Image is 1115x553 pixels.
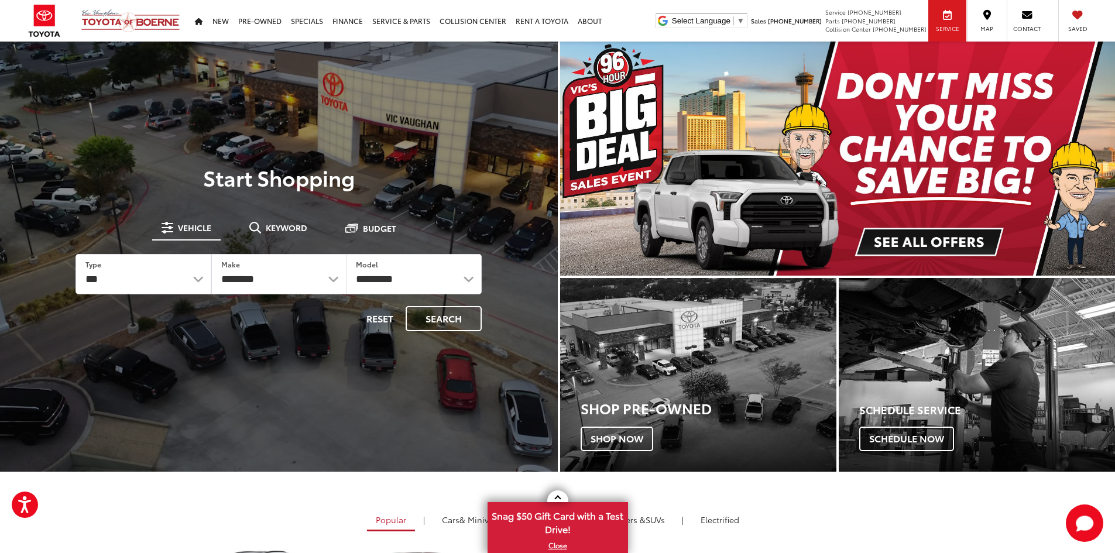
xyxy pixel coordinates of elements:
[406,306,482,331] button: Search
[737,16,745,25] span: ▼
[839,278,1115,472] div: Toyota
[560,278,836,472] a: Shop Pre-Owned Shop Now
[859,404,1115,416] h4: Schedule Service
[363,224,396,232] span: Budget
[842,16,896,25] span: [PHONE_NUMBER]
[1065,25,1090,33] span: Saved
[692,510,748,530] a: Electrified
[266,224,307,232] span: Keyword
[873,25,927,33] span: [PHONE_NUMBER]
[1066,504,1103,542] button: Toggle Chat Window
[825,16,840,25] span: Parts
[825,8,846,16] span: Service
[733,16,734,25] span: ​
[934,25,960,33] span: Service
[367,510,415,531] a: Popular
[433,510,507,530] a: Cars
[420,514,428,525] li: |
[221,259,240,269] label: Make
[178,224,211,232] span: Vehicle
[848,8,901,16] span: [PHONE_NUMBER]
[356,259,378,269] label: Model
[459,514,499,525] span: & Minivan
[859,427,954,451] span: Schedule Now
[81,9,180,33] img: Vic Vaughan Toyota of Boerne
[825,25,871,33] span: Collision Center
[672,16,745,25] a: Select Language​
[1066,504,1103,542] svg: Start Chat
[679,514,687,525] li: |
[489,503,627,539] span: Snag $50 Gift Card with a Test Drive!
[581,427,653,451] span: Shop Now
[974,25,1000,33] span: Map
[49,166,509,189] p: Start Shopping
[85,259,101,269] label: Type
[356,306,403,331] button: Reset
[581,400,836,415] h3: Shop Pre-Owned
[751,16,766,25] span: Sales
[768,16,822,25] span: [PHONE_NUMBER]
[672,16,730,25] span: Select Language
[585,510,674,530] a: SUVs
[1013,25,1041,33] span: Contact
[560,278,836,472] div: Toyota
[839,278,1115,472] a: Schedule Service Schedule Now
